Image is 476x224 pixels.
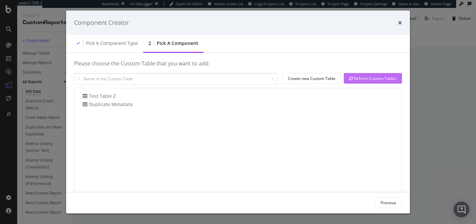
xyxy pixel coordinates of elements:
button: Refresh Custom Tables [344,73,402,84]
div: times [398,19,402,27]
div: Pick a Component [157,40,198,47]
a: Create new Custom Table [280,73,341,85]
div: modal [66,11,410,213]
div: Pick a Component type [86,40,138,47]
div: Duplicate Metadata [81,101,133,108]
div: 2 [148,40,151,47]
div: Refresh Custom Tables [349,76,397,81]
input: Name of the Custom Table [74,73,277,85]
div: Previous [380,200,396,205]
button: Previous [375,198,402,208]
h4: Please choose the Custom Table that you want to add: [74,61,402,73]
div: Create new Custom Table [288,76,336,81]
button: Create new Custom Table [282,73,341,84]
div: Open Intercom Messenger [454,202,469,217]
div: Component Creator [74,19,129,27]
div: Test Table Z [81,93,116,100]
